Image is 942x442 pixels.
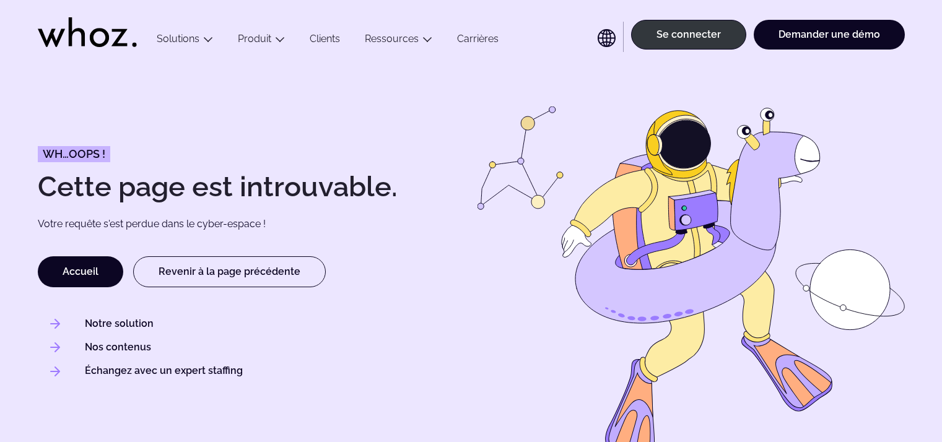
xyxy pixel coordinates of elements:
[445,33,511,50] a: Carrières
[85,340,151,354] a: Nos contenus
[225,33,297,50] button: Produit
[85,317,154,331] a: Notre solution
[238,33,271,45] a: Produit
[43,149,105,160] span: Wh…oops !
[38,217,422,231] p: Votre requête s'est perdue dans le cyber-espace !
[85,364,243,378] a: Échangez avec un expert staffing
[297,33,352,50] a: Clients
[133,256,326,287] a: Revenir à la page précédente
[144,33,225,50] button: Solutions
[365,33,419,45] a: Ressources
[352,33,445,50] button: Ressources
[631,20,746,50] a: Se connecter
[38,256,123,287] a: Accueil
[754,20,905,50] a: Demander une démo
[38,173,465,201] h1: Cette page est introuvable.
